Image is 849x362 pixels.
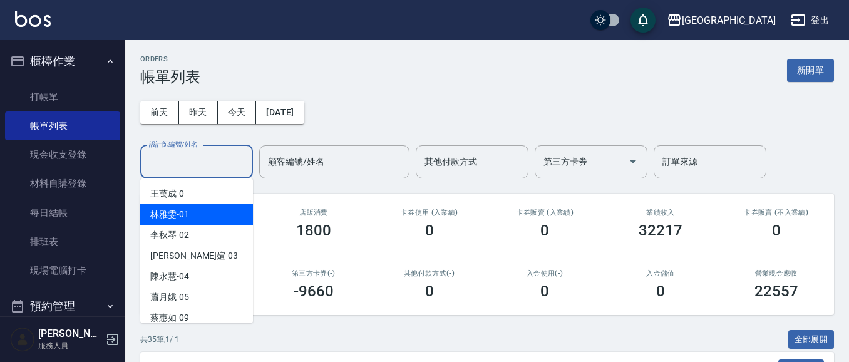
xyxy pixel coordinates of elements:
span: 蔡惠如 -09 [150,311,189,324]
button: 預約管理 [5,290,120,323]
h2: 入金儲值 [618,269,704,277]
label: 設計師編號/姓名 [149,140,198,149]
h2: ORDERS [140,55,200,63]
h2: 業績收入 [618,209,704,217]
button: 登出 [786,9,834,32]
span: 王萬成 -0 [150,187,184,200]
h3: 0 [772,222,781,239]
h3: 32217 [639,222,682,239]
span: 林雅雯 -01 [150,208,189,221]
h2: 入金使用(-) [502,269,588,277]
button: 今天 [218,101,257,124]
a: 打帳單 [5,83,120,111]
h2: 第三方卡券(-) [271,269,357,277]
h3: 0 [656,282,665,300]
a: 材料自購登錄 [5,169,120,198]
p: 服務人員 [38,340,102,351]
button: 全部展開 [788,330,835,349]
button: [GEOGRAPHIC_DATA] [662,8,781,33]
h2: 其他付款方式(-) [386,269,472,277]
h3: 0 [425,282,434,300]
a: 每日結帳 [5,199,120,227]
a: 帳單列表 [5,111,120,140]
h2: 營業現金應收 [733,269,819,277]
div: [GEOGRAPHIC_DATA] [682,13,776,28]
p: 共 35 筆, 1 / 1 [140,334,179,345]
h3: -9660 [294,282,334,300]
h2: 卡券販賣 (入業績) [502,209,588,217]
h3: 0 [540,282,549,300]
img: Logo [15,11,51,27]
a: 現金收支登錄 [5,140,120,169]
h3: 1800 [296,222,331,239]
button: 新開單 [787,59,834,82]
h3: 0 [540,222,549,239]
button: 櫃檯作業 [5,45,120,78]
button: Open [623,152,643,172]
span: 蕭月娥 -05 [150,291,189,304]
a: 排班表 [5,227,120,256]
h2: 卡券販賣 (不入業績) [733,209,819,217]
h2: 卡券使用 (入業績) [386,209,472,217]
h3: 22557 [754,282,798,300]
a: 新開單 [787,64,834,76]
h3: 0 [425,222,434,239]
span: 陳永慧 -04 [150,270,189,283]
span: 李秋琴 -02 [150,229,189,242]
span: [PERSON_NAME]媗 -03 [150,249,238,262]
button: save [630,8,656,33]
a: 現場電腦打卡 [5,256,120,285]
img: Person [10,327,35,352]
button: 昨天 [179,101,218,124]
h2: 店販消費 [271,209,357,217]
h5: [PERSON_NAME] [38,328,102,340]
button: 前天 [140,101,179,124]
h3: 帳單列表 [140,68,200,86]
button: [DATE] [256,101,304,124]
